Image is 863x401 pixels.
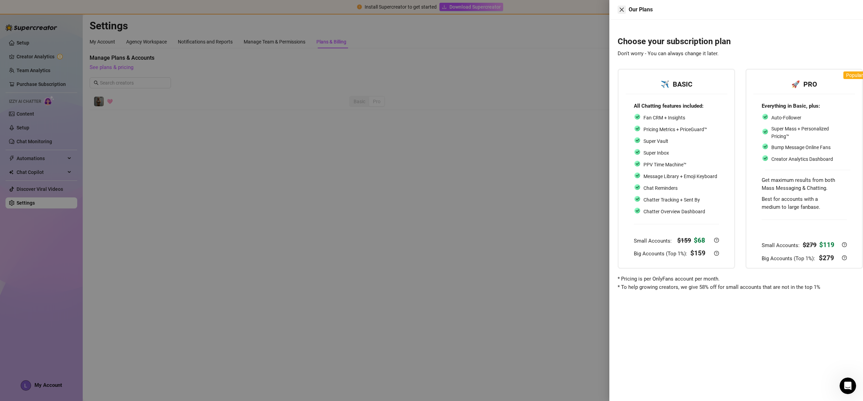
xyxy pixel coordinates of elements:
span: Chatter Tracking + Sent By [643,197,700,203]
strong: $ 279 [803,241,816,248]
span: Chatter Overview Dashboard [643,209,705,214]
span: Super Vault [643,138,668,144]
strong: $ 119 [819,241,834,249]
span: Pricing Metrics + PriceGuard™ [643,127,707,132]
span: Super Mass + Personalized Pricing™ [771,126,829,139]
span: question-circle [714,238,719,243]
strong: Everything in Basic, plus: [762,103,820,109]
h3: Choose your subscription plan [618,36,863,58]
span: Bump Message Online Fans [771,145,831,150]
span: Big Accounts (Top 1%): [762,255,816,262]
span: question-circle [842,255,847,260]
span: * Pricing is per OnlyFans account per month. * To help growing creators, we give 58% off for smal... [618,276,820,290]
span: Popular [846,72,863,78]
span: Small Accounts: [762,242,801,248]
strong: ✈️ BASIC [661,80,692,88]
span: Big Accounts (Top 1%): [634,251,689,257]
img: svg%3e [634,207,641,214]
strong: 🚀 PRO [791,80,817,88]
img: svg%3e [634,172,641,179]
img: svg%3e [634,195,641,202]
img: svg%3e [634,137,641,144]
img: svg%3e [762,143,769,150]
button: Close [618,6,626,14]
span: Fan CRM + Insights [643,115,685,120]
strong: $ 68 [694,236,705,244]
img: svg%3e [762,155,769,162]
span: Get maximum results from both Mass Messaging & Chatting. [762,177,835,192]
img: svg%3e [634,125,641,132]
span: Best for accounts with a medium to large fanbase. [762,196,820,211]
span: PPV Time Machine™ [643,162,687,167]
span: question-circle [842,242,847,247]
span: question-circle [714,251,719,256]
iframe: Intercom live chat [840,378,856,394]
span: Chat Reminders [643,185,678,191]
img: svg%3e [762,113,769,120]
span: Small Accounts: [634,238,673,244]
span: Auto-Follower [771,115,801,120]
img: svg%3e [634,160,641,167]
span: Message Library + Emoji Keyboard [643,174,717,179]
strong: $ 159 [677,237,691,244]
span: close [619,7,625,12]
img: svg%3e [634,184,641,190]
span: Super Inbox [643,150,669,156]
strong: $ 279 [819,254,834,262]
img: svg%3e [634,113,641,120]
div: Our Plans [629,6,855,14]
img: svg%3e [762,128,769,135]
strong: $ 159 [690,249,705,257]
span: Creator Analytics Dashboard [771,156,833,162]
strong: All Chatting features included: [634,103,703,109]
span: Don't worry - You can always change it later. [618,50,719,57]
img: svg%3e [634,148,641,155]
